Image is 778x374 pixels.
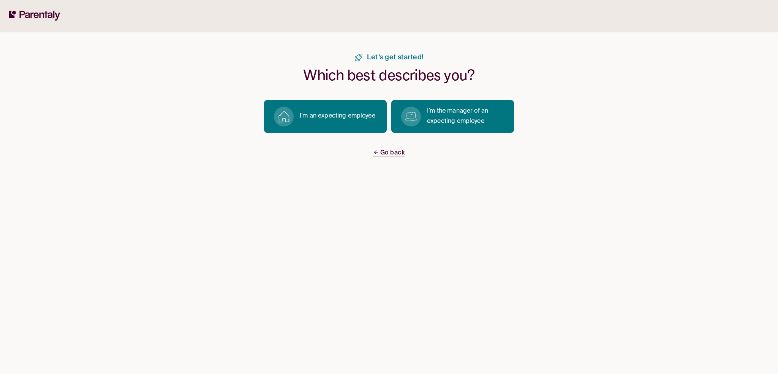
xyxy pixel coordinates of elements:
[300,111,375,121] p: I’m an expecting employee
[367,54,423,62] span: Let’s get started!
[264,100,387,133] button: I’m an expecting employee
[373,150,405,156] span: Go back
[373,148,405,158] a: Go back
[391,100,514,133] button: I’m the manager of an expecting employee
[303,66,474,85] h1: Which best describes you?
[427,106,505,127] p: I’m the manager of an expecting employee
